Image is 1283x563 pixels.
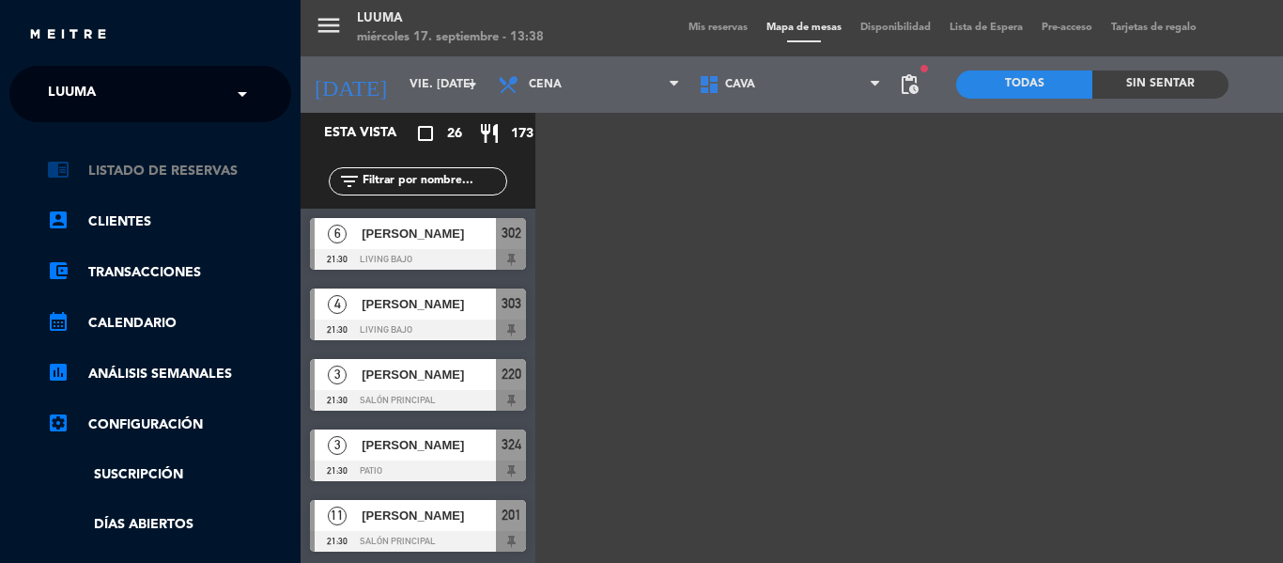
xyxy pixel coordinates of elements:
[47,209,70,231] i: account_box
[47,211,291,233] a: account_boxClientes
[47,259,70,282] i: account_balance_wallet
[47,158,70,180] i: chrome_reader_mode
[511,123,533,145] span: 173
[478,122,501,145] i: restaurant
[502,433,521,456] span: 324
[47,160,291,182] a: chrome_reader_modeListado de Reservas
[502,292,521,315] span: 303
[47,514,291,536] a: Días abiertos
[47,312,291,335] a: calendar_monthCalendario
[28,28,108,42] img: MEITRE
[328,295,347,314] span: 4
[447,123,462,145] span: 26
[362,435,496,455] span: [PERSON_NAME]
[362,506,496,525] span: [PERSON_NAME]
[502,222,521,244] span: 302
[47,414,291,436] a: Configuración
[48,74,96,114] span: Luuma
[47,363,291,385] a: assessmentANÁLISIS SEMANALES
[47,310,70,333] i: calendar_month
[47,361,70,383] i: assessment
[328,507,347,525] span: 11
[328,366,347,384] span: 3
[502,363,521,385] span: 220
[47,261,291,284] a: account_balance_walletTransacciones
[362,224,496,243] span: [PERSON_NAME]
[328,225,347,243] span: 6
[362,365,496,384] span: [PERSON_NAME]
[361,171,506,192] input: Filtrar por nombre...
[338,170,361,193] i: filter_list
[47,412,70,434] i: settings_applications
[414,122,437,145] i: crop_square
[47,464,291,486] a: Suscripción
[502,504,521,526] span: 201
[362,294,496,314] span: [PERSON_NAME]
[310,122,436,145] div: Esta vista
[328,436,347,455] span: 3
